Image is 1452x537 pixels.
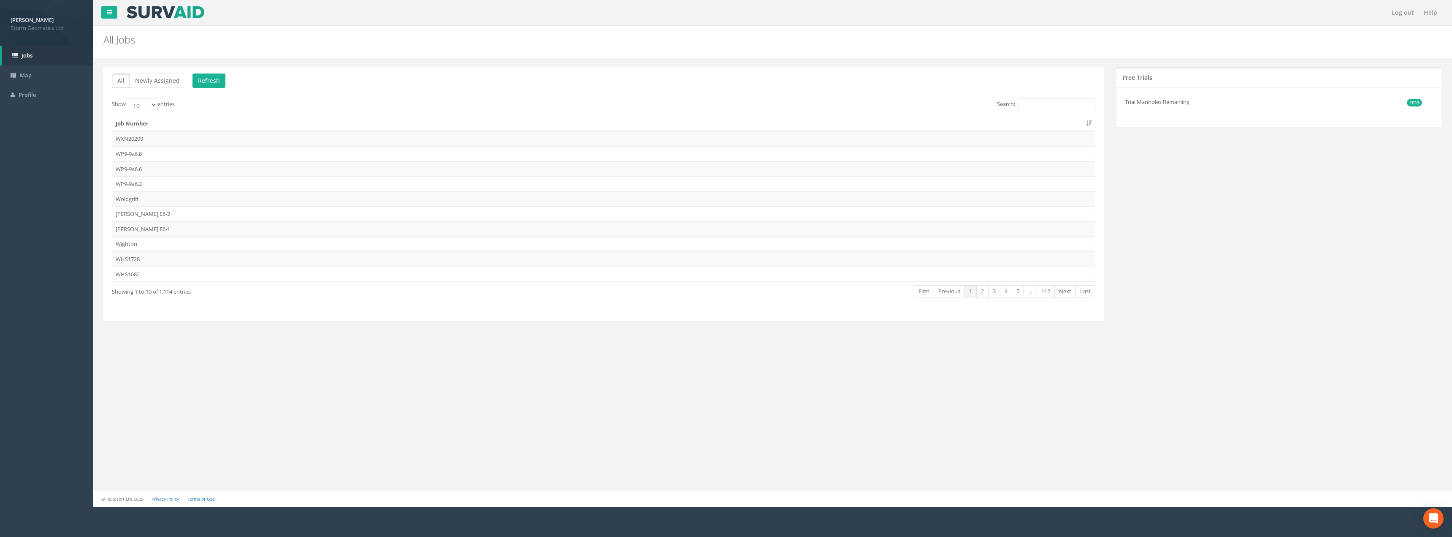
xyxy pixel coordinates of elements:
[112,146,1095,161] td: WP9-9a6.8
[976,285,989,297] a: 2
[112,284,514,296] div: Showing 1 to 10 of 1,114 entries
[20,71,32,79] span: Map
[1000,285,1012,297] a: 4
[11,24,82,32] span: Storm Geomatics Ltd
[101,496,144,502] small: © Kullasoft Ltd 2025
[2,46,93,65] a: Jobs
[1123,74,1152,81] h5: Free Trials
[192,74,225,88] button: Refresh
[112,251,1095,267] td: WHS1728
[1012,285,1024,297] a: 5
[934,285,965,297] a: Previous
[997,98,1095,111] label: Search:
[112,116,1095,131] th: Job Number: activate to sort column ascending
[19,91,36,98] span: Profile
[1018,98,1095,111] input: Search:
[1024,285,1037,297] a: …
[964,285,977,297] a: 1
[126,98,157,111] select: Showentries
[914,285,934,297] a: First
[1407,99,1422,106] span: 1013
[112,236,1095,251] td: Wighton
[103,34,1216,45] h2: All Jobs
[112,191,1095,207] td: Woldgrift
[112,206,1095,221] td: [PERSON_NAME] E6-2
[1423,508,1444,529] div: Open Intercom Messenger
[112,267,1095,282] td: WHS1682
[11,14,82,32] a: [PERSON_NAME] Storm Geomatics Ltd
[112,176,1095,191] td: WP9-9a6.2
[1054,285,1076,297] a: Next
[988,285,1000,297] a: 3
[112,131,1095,146] td: WXN20209
[112,74,130,88] button: All
[112,161,1095,177] td: WP9-9a6.6
[152,496,179,502] a: Privacy Policy
[1125,94,1422,110] li: Trial Manholes Remaining
[187,496,215,502] a: Terms of Use
[130,74,185,88] button: Newly Assigned
[112,98,175,111] label: Show entries
[112,221,1095,237] td: [PERSON_NAME] E6-1
[1037,285,1055,297] a: 112
[11,16,54,24] strong: [PERSON_NAME]
[1075,285,1095,297] a: Last
[22,52,33,59] span: Jobs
